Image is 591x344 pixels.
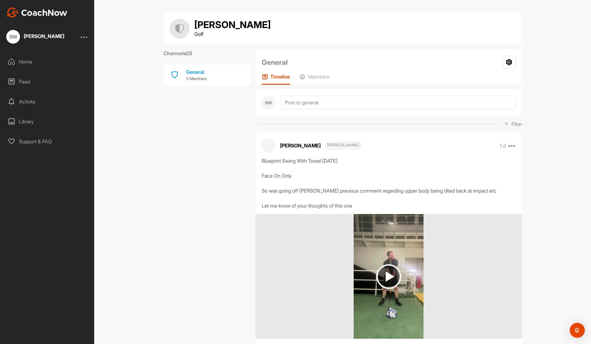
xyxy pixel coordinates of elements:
div: Activity [3,94,91,109]
img: media [354,214,424,339]
p: 3 Members [186,76,206,82]
div: Feed [3,74,91,89]
span: [PERSON_NAME] [325,142,361,149]
div: [PERSON_NAME] [24,34,64,39]
div: Blueprint Swing With Towel [DATE] Face On Only So was going off [PERSON_NAME] previous comment re... [262,157,516,209]
img: play [376,264,401,289]
p: Timeline [270,74,290,80]
div: Library [3,114,91,129]
p: Members [308,74,329,80]
p: Filter [511,120,522,128]
img: group [170,19,190,39]
p: Golf [194,30,271,38]
div: Support & FAQ [3,134,91,149]
div: RM [262,96,275,109]
div: Home [3,54,91,69]
div: General [186,68,206,76]
label: Channels ( 0 ) [163,50,192,57]
p: 1 d [500,143,506,149]
img: CoachNow [6,7,67,17]
div: Open Intercom Messenger [570,323,585,338]
h2: General [262,57,288,68]
h1: [PERSON_NAME] [194,20,271,30]
p: [PERSON_NAME] [280,142,361,149]
div: RM [6,30,20,44]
